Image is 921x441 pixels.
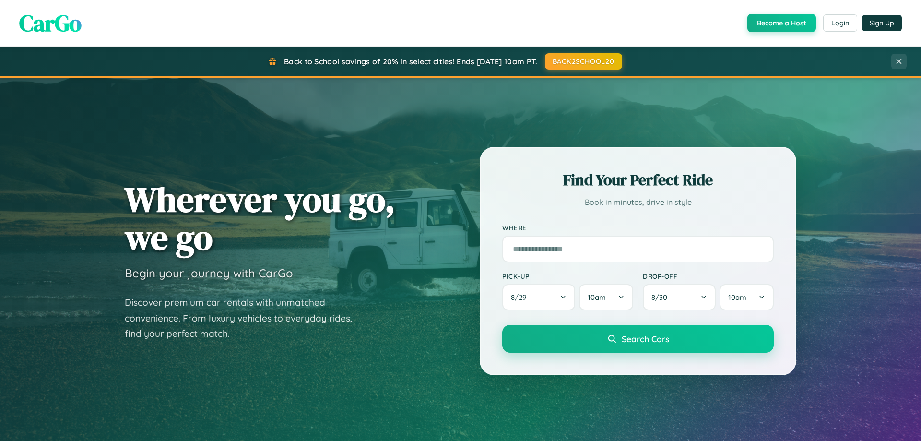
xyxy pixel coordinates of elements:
span: 8 / 29 [511,293,531,302]
button: Login [823,14,857,32]
span: 10am [588,293,606,302]
button: Search Cars [502,325,774,353]
button: Sign Up [862,15,902,31]
label: Pick-up [502,272,633,280]
h2: Find Your Perfect Ride [502,169,774,191]
button: 8/30 [643,284,716,310]
span: CarGo [19,7,82,39]
h3: Begin your journey with CarGo [125,266,293,280]
button: 10am [720,284,774,310]
span: 10am [728,293,746,302]
h1: Wherever you go, we go [125,180,395,256]
p: Book in minutes, drive in style [502,195,774,209]
span: Back to School savings of 20% in select cities! Ends [DATE] 10am PT. [284,57,537,66]
button: 8/29 [502,284,575,310]
button: Become a Host [747,14,816,32]
span: 8 / 30 [651,293,672,302]
button: BACK2SCHOOL20 [545,53,622,70]
label: Where [502,224,774,232]
p: Discover premium car rentals with unmatched convenience. From luxury vehicles to everyday rides, ... [125,295,365,342]
span: Search Cars [622,334,669,344]
label: Drop-off [643,272,774,280]
button: 10am [579,284,633,310]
